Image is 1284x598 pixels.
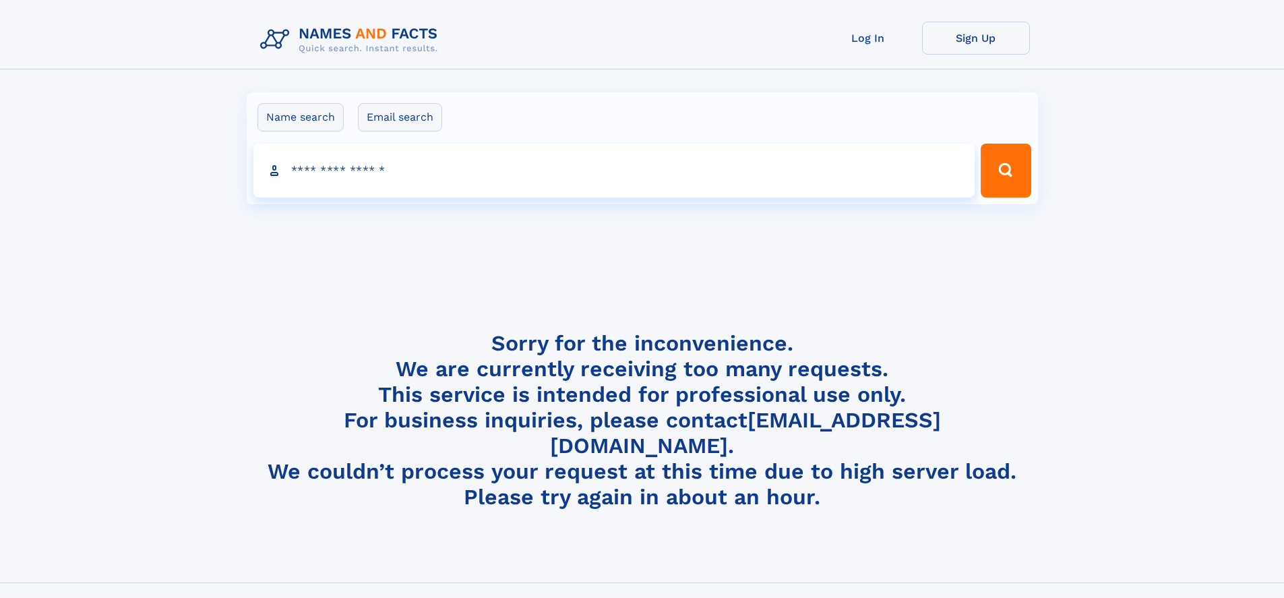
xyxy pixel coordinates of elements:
[255,22,449,58] img: Logo Names and Facts
[358,103,442,131] label: Email search
[253,144,975,198] input: search input
[814,22,922,55] a: Log In
[255,330,1030,510] h4: Sorry for the inconvenience. We are currently receiving too many requests. This service is intend...
[257,103,344,131] label: Name search
[922,22,1030,55] a: Sign Up
[981,144,1031,198] button: Search Button
[550,407,941,458] a: [EMAIL_ADDRESS][DOMAIN_NAME]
